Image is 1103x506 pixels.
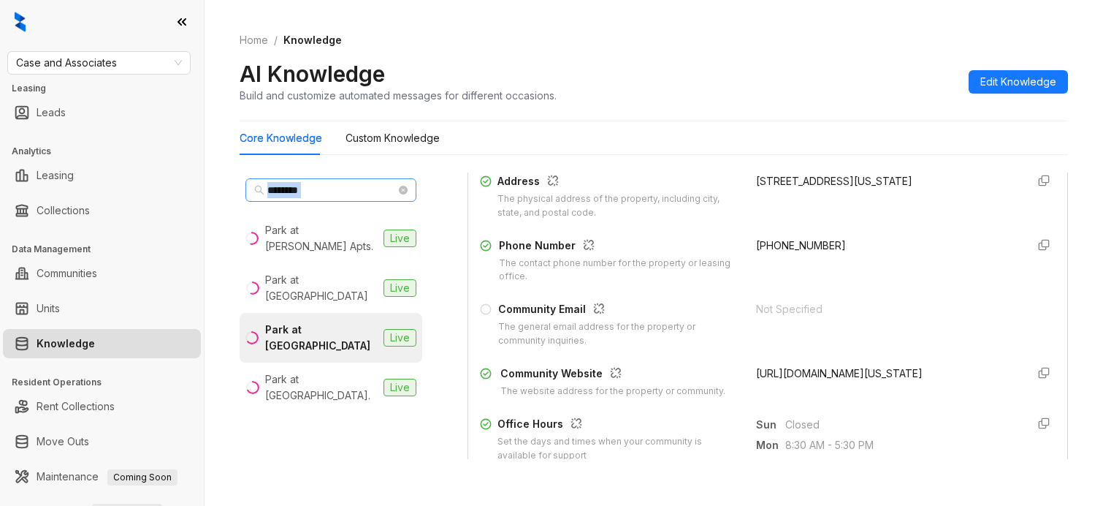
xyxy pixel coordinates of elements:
span: Knowledge [283,34,342,46]
div: Custom Knowledge [346,130,440,146]
div: The physical address of the property, including city, state, and postal code. [497,192,738,220]
div: Phone Number [499,238,738,257]
a: Rent Collections [37,392,115,421]
li: Move Outs [3,427,201,456]
span: Live [383,329,416,347]
span: Closed [785,417,1015,433]
div: The website address for the property or community. [500,385,725,399]
span: 8:30 AM - 5:30 PM [785,437,1015,453]
a: Units [37,294,60,323]
div: Core Knowledge [240,130,322,146]
a: Collections [37,196,90,225]
a: Leads [37,98,66,127]
a: Move Outs [37,427,89,456]
span: [URL][DOMAIN_NAME][US_STATE] [756,367,923,379]
div: The general email address for the property or community inquiries. [498,320,738,348]
div: Not Specified [756,301,1015,317]
li: Maintenance [3,462,201,491]
span: Tue [756,458,785,474]
span: close-circle [399,186,408,195]
h3: Resident Operations [12,376,204,389]
div: Community Email [498,301,738,320]
div: The contact phone number for the property or leasing office. [499,257,738,284]
div: Address [497,173,738,192]
div: Park at [PERSON_NAME] Apts. [265,222,378,254]
h3: Data Management [12,243,204,256]
div: Community Website [500,366,725,385]
div: Build and customize automated messages for different occasions. [240,88,557,103]
h2: AI Knowledge [240,60,385,88]
div: Park at [GEOGRAPHIC_DATA]. [265,371,378,404]
span: Coming Soon [107,469,178,486]
span: Live [383,230,416,247]
a: Home [237,32,271,48]
li: Collections [3,196,201,225]
span: Case and Associates [16,52,182,74]
h3: Leasing [12,82,204,95]
li: / [274,32,278,48]
a: Leasing [37,161,74,190]
span: Mon [756,437,785,453]
h3: Analytics [12,145,204,158]
li: Rent Collections [3,392,201,421]
div: Park at [GEOGRAPHIC_DATA] [265,272,378,304]
span: Live [383,279,416,297]
div: Park at [GEOGRAPHIC_DATA] [265,322,378,354]
span: 8:30 AM - 5:30 PM [785,458,1015,474]
span: Live [383,379,416,396]
li: Knowledge [3,329,201,358]
a: Communities [37,259,97,288]
span: search [254,185,264,195]
li: Leads [3,98,201,127]
button: Edit Knowledge [969,70,1068,94]
a: Knowledge [37,329,95,358]
img: logo [15,12,26,32]
li: Communities [3,259,201,288]
div: Set the days and times when your community is available for support [497,435,738,463]
span: Sun [756,417,785,433]
div: Office Hours [497,416,738,435]
span: [PHONE_NUMBER] [756,239,846,252]
span: Edit Knowledge [980,74,1056,90]
li: Leasing [3,161,201,190]
div: [STREET_ADDRESS][US_STATE] [756,173,1015,189]
li: Units [3,294,201,323]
